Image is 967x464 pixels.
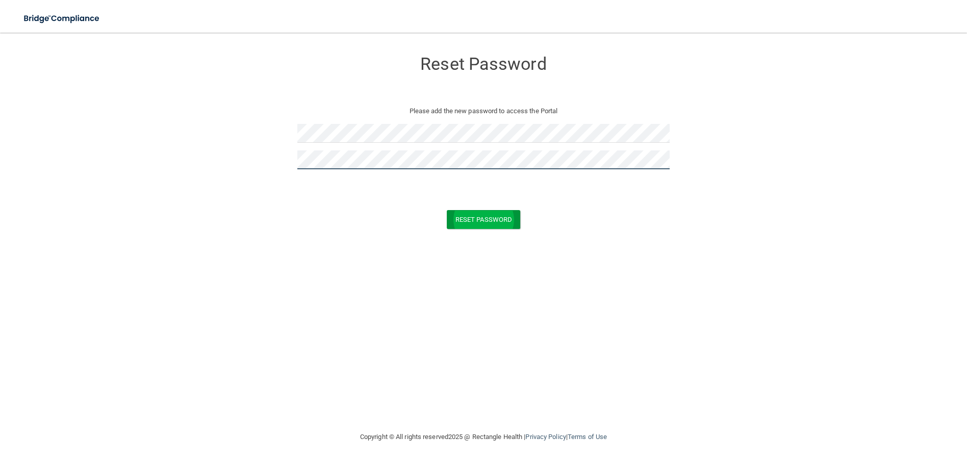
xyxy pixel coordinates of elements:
a: Terms of Use [568,433,607,441]
a: Privacy Policy [525,433,566,441]
iframe: Drift Widget Chat Controller [791,392,955,432]
h3: Reset Password [297,55,670,73]
div: Copyright © All rights reserved 2025 @ Rectangle Health | | [297,421,670,453]
button: Reset Password [447,210,520,229]
img: bridge_compliance_login_screen.278c3ca4.svg [15,8,109,29]
p: Please add the new password to access the Portal [305,105,662,117]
